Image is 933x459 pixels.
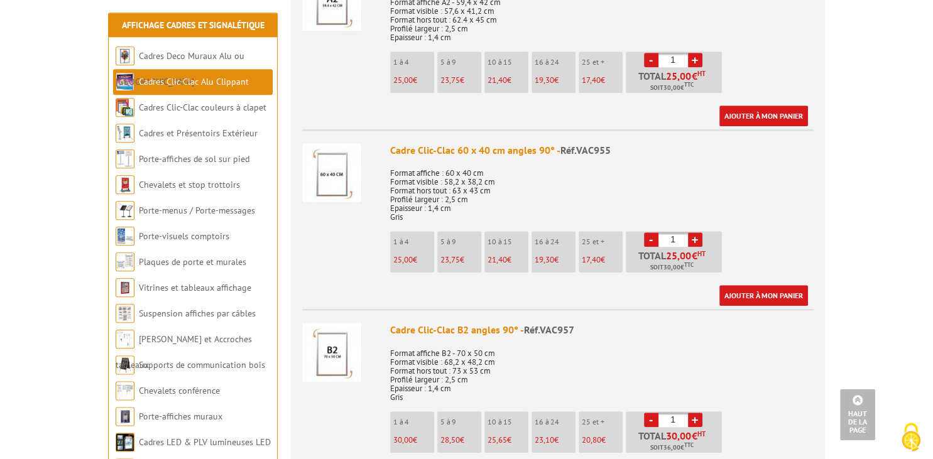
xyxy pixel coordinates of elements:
a: Porte-affiches muraux [139,411,222,422]
p: 10 à 15 [488,58,528,67]
img: Porte-menus / Porte-messages [116,201,134,220]
img: Cadres Clic-Clac couleurs à clapet [116,98,134,117]
span: 23,10 [535,435,554,445]
span: Réf.VAC955 [560,144,611,156]
a: Porte-affiches de sol sur pied [139,153,249,165]
p: € [440,256,481,264]
a: Chevalets conférence [139,385,220,396]
sup: HT [697,69,706,78]
a: Cadres Clic-Clac Alu Clippant [139,76,249,87]
span: 21,40 [488,254,507,265]
span: 23,75 [440,254,460,265]
p: Format affiche B2 - 70 x 50 cm Format visible : 68,2 x 48,2 cm Format hors tout : 73 x 53 cm Prof... [390,340,814,402]
a: - [644,232,658,247]
p: € [535,76,576,85]
p: 10 à 15 [488,237,528,246]
a: Porte-menus / Porte-messages [139,205,255,216]
img: Chevalets conférence [116,381,134,400]
span: Soit € [650,83,694,93]
span: 30,00 [663,262,680,273]
a: Suspension affiches par câbles [139,308,256,319]
sup: TTC [684,81,694,88]
a: Plaques de porte et murales [139,256,246,267]
sup: HT [697,249,706,258]
img: Cookies (fenêtre modale) [895,421,927,453]
a: - [644,53,658,67]
span: Soit € [650,443,694,453]
p: 5 à 9 [440,418,481,426]
span: 30,00 [663,83,680,93]
sup: TTC [684,441,694,448]
p: € [440,76,481,85]
p: € [488,256,528,264]
p: 16 à 24 [535,237,576,246]
span: 25,00 [393,75,413,85]
img: Porte-affiches de sol sur pied [116,149,134,168]
span: 25,00 [393,254,413,265]
p: € [488,436,528,445]
a: Cadres Clic-Clac couleurs à clapet [139,102,266,113]
p: 16 à 24 [535,58,576,67]
span: € [692,431,697,441]
a: Affichage Cadres et Signalétique [122,19,265,31]
a: Chevalets et stop trottoirs [139,179,240,190]
p: € [582,256,623,264]
a: Supports de communication bois [139,359,265,370]
img: Cadres et Présentoirs Extérieur [116,124,134,143]
a: Cadres et Présentoirs Extérieur [139,127,258,139]
span: 23,75 [440,75,460,85]
span: 21,40 [488,75,507,85]
img: Cadre Clic-Clac B2 angles 90° [302,323,361,382]
span: 30,00 [666,431,692,441]
a: + [688,53,702,67]
a: [PERSON_NAME] et Accroches tableaux [116,333,252,370]
a: - [644,413,658,427]
p: € [488,76,528,85]
a: Ajouter à mon panier [719,285,808,306]
sup: TTC [684,261,694,268]
a: Ajouter à mon panier [719,105,808,126]
p: 25 et + [582,418,623,426]
p: € [393,436,434,445]
p: € [582,436,623,445]
span: 28,50 [440,435,460,445]
img: Chevalets et stop trottoirs [116,175,134,194]
p: Total [629,431,722,453]
img: Cadre Clic-Clac 60 x 40 cm angles 90° [302,143,361,202]
p: € [440,436,481,445]
p: 16 à 24 [535,418,576,426]
img: Cadres LED & PLV lumineuses LED [116,433,134,451]
div: Cadre Clic-Clac 60 x 40 cm angles 90° - [390,143,814,158]
p: € [393,256,434,264]
span: 19,30 [535,75,554,85]
img: Plaques de porte et murales [116,252,134,271]
img: Porte-affiches muraux [116,407,134,426]
img: Vitrines et tableaux affichage [116,278,134,297]
span: 19,30 [535,254,554,265]
span: 30,00 [393,435,413,445]
span: 20,80 [582,435,601,445]
img: Cimaises et Accroches tableaux [116,330,134,348]
button: Cookies (fenêtre modale) [889,416,933,459]
span: 25,00 [666,251,692,261]
p: 1 à 4 [393,418,434,426]
div: Cadre Clic-Clac B2 angles 90° - [390,323,814,337]
p: € [582,76,623,85]
p: 10 à 15 [488,418,528,426]
span: 17,40 [582,75,601,85]
span: Réf.VAC957 [524,323,574,336]
a: + [688,232,702,247]
p: Format affiche : 60 x 40 cm Format visible : 58,2 x 38,2 cm Format hors tout : 63 x 43 cm Profilé... [390,160,814,222]
a: Cadres Deco Muraux Alu ou [GEOGRAPHIC_DATA] [116,50,244,87]
img: Cadres Deco Muraux Alu ou Bois [116,46,134,65]
a: + [688,413,702,427]
p: 5 à 9 [440,237,481,246]
sup: HT [697,429,706,438]
a: Porte-visuels comptoirs [139,230,229,242]
a: Haut de la page [840,389,875,440]
p: 25 et + [582,237,623,246]
span: 25,00 [666,71,692,81]
a: Cadres LED & PLV lumineuses LED [139,436,271,448]
span: € [692,251,697,261]
p: € [535,436,576,445]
